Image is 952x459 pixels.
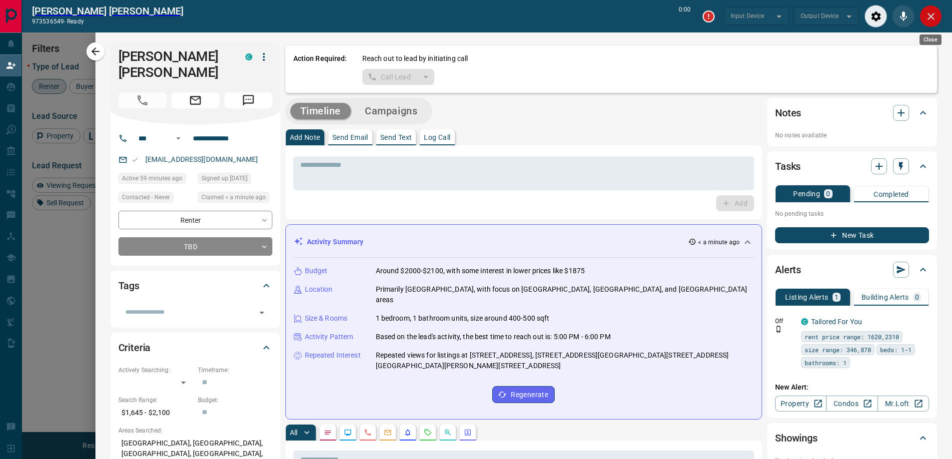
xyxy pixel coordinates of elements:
p: Reach out to lead by initiating call [362,53,468,64]
h2: [PERSON_NAME] [PERSON_NAME] [32,5,183,17]
h2: Tags [118,278,139,294]
svg: Notes [324,429,332,437]
h2: Notes [775,105,801,121]
svg: Agent Actions [464,429,472,437]
p: Action Required: [293,53,347,85]
div: Wed Sep 17 2025 [118,173,193,187]
div: Alerts [775,258,929,282]
svg: Lead Browsing Activity [344,429,352,437]
div: Renter [118,211,272,229]
div: condos.ca [245,53,252,60]
p: No pending tasks [775,206,929,221]
p: 0 [826,190,830,197]
p: Areas Searched: [118,426,272,435]
h2: Tasks [775,158,801,174]
a: Mr.Loft [878,396,929,412]
h2: Criteria [118,340,151,356]
p: Off [775,317,795,326]
svg: Push Notification Only [775,326,782,333]
p: Around $2000-$2100, with some interest in lower prices like $1875 [376,266,585,276]
p: Location [305,284,333,295]
svg: Listing Alerts [404,429,412,437]
p: Budget [305,266,328,276]
p: Activity Pattern [305,332,354,342]
span: beds: 1-1 [880,345,912,355]
svg: Email Valid [131,156,138,163]
span: Email [171,92,219,108]
p: Send Email [332,134,368,141]
p: Send Text [380,134,412,141]
div: condos.ca [801,318,808,325]
div: Criteria [118,336,272,360]
span: rent price range: 1620,2310 [805,332,899,342]
p: Based on the lead's activity, the best time to reach out is: 5:00 PM - 6:00 PM [376,332,611,342]
p: All [290,429,298,436]
span: bathrooms: 1 [805,358,847,368]
p: Budget: [198,396,272,405]
p: 973536549 - [32,17,183,26]
div: TBD [118,237,272,256]
h2: Showings [775,430,818,446]
p: Timeframe: [198,366,272,375]
h1: [PERSON_NAME] [PERSON_NAME] [118,48,230,80]
p: Log Call [424,134,450,141]
p: 1 bedroom, 1 bathroom units, size around 400-500 sqft [376,313,550,324]
p: Repeated views for listings at [STREET_ADDRESS], [STREET_ADDRESS][GEOGRAPHIC_DATA][STREET_ADDRESS... [376,350,754,371]
svg: Opportunities [444,429,452,437]
p: Search Range: [118,396,193,405]
span: Active 59 minutes ago [122,173,182,183]
button: Open [172,132,184,144]
button: New Task [775,227,929,243]
p: < a minute ago [698,238,740,247]
p: Building Alerts [862,294,909,301]
button: Campaigns [355,103,427,119]
button: Open [255,306,269,320]
p: Pending [793,190,820,197]
div: Sat Sep 06 2025 [198,173,272,187]
button: Timeline [290,103,351,119]
span: Claimed < a minute ago [201,192,266,202]
p: Listing Alerts [785,294,829,301]
h2: Alerts [775,262,801,278]
span: size range: 346,878 [805,345,871,355]
div: Mute [892,5,915,27]
span: Message [224,92,272,108]
span: Contacted - Never [122,192,170,202]
div: Tags [118,274,272,298]
svg: Requests [424,429,432,437]
div: Showings [775,426,929,450]
a: [EMAIL_ADDRESS][DOMAIN_NAME] [145,155,258,163]
div: Tasks [775,154,929,178]
p: New Alert: [775,382,929,393]
p: Activity Summary [307,237,364,247]
a: Property [775,396,827,412]
div: Close [920,34,942,45]
p: Completed [874,191,909,198]
p: $1,645 - $2,100 [118,405,193,421]
p: Primarily [GEOGRAPHIC_DATA], with focus on [GEOGRAPHIC_DATA], [GEOGRAPHIC_DATA], and [GEOGRAPHIC_... [376,284,754,305]
p: Size & Rooms [305,313,348,324]
a: Condos [826,396,878,412]
p: Add Note [290,134,320,141]
p: 1 [835,294,839,301]
svg: Calls [364,429,372,437]
button: Regenerate [492,386,555,403]
p: 0:00 [679,5,691,27]
a: Tailored For You [811,318,862,326]
p: Actively Searching: [118,366,193,375]
div: split button [362,69,435,85]
div: Wed Sep 17 2025 [198,192,272,206]
div: Notes [775,101,929,125]
div: Close [920,5,942,27]
svg: Emails [384,429,392,437]
p: 0 [915,294,919,301]
span: Signed up [DATE] [201,173,247,183]
span: Call [118,92,166,108]
p: No notes available [775,131,929,140]
div: Audio Settings [865,5,887,27]
p: Repeated Interest [305,350,361,361]
span: ready [67,18,84,25]
div: Activity Summary< a minute ago [294,233,754,251]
